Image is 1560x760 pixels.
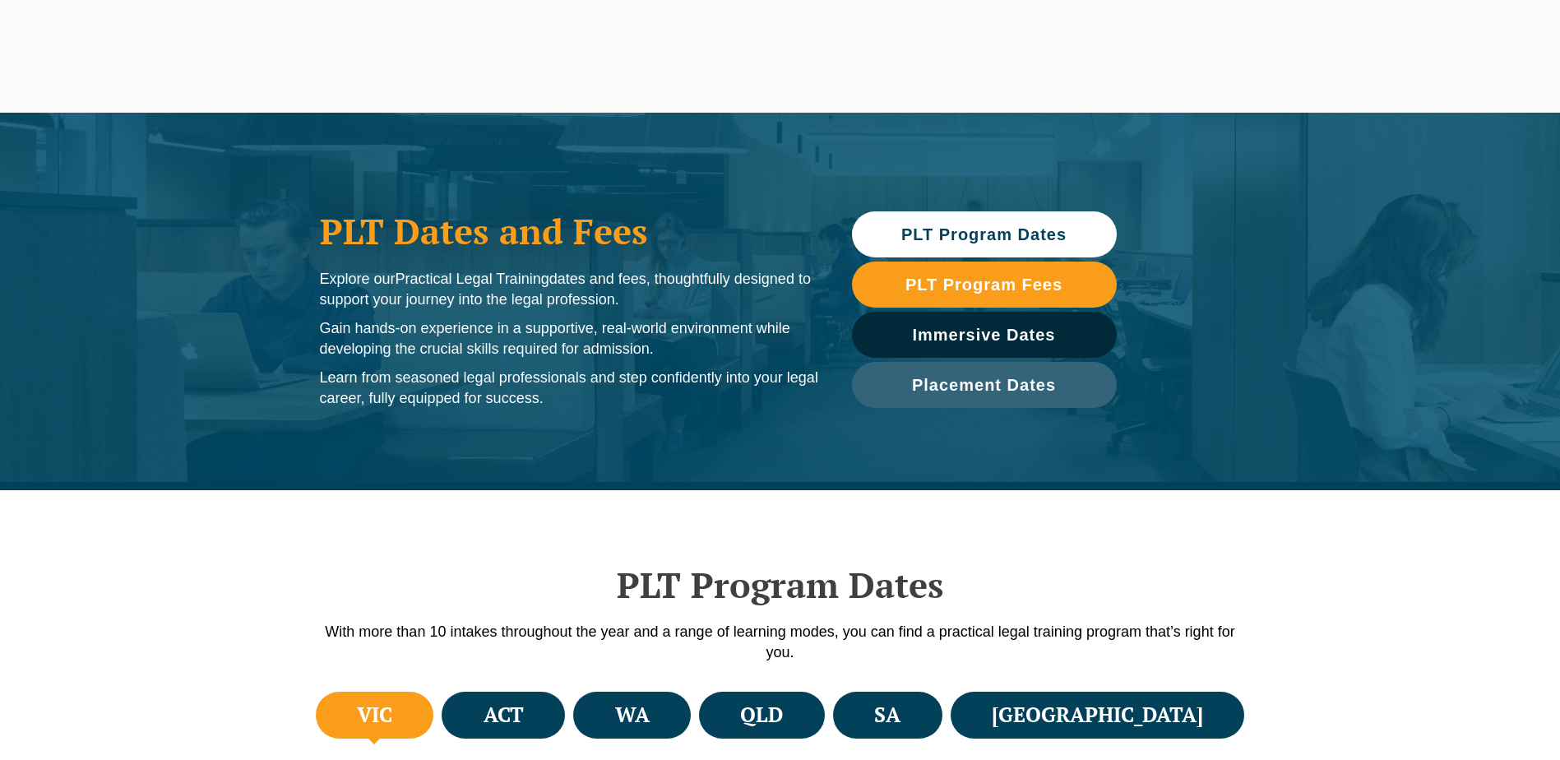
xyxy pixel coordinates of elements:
[852,362,1117,408] a: Placement Dates
[874,702,900,729] h4: SA
[320,368,819,409] p: Learn from seasoned legal professionals and step confidently into your legal career, fully equipp...
[312,564,1249,605] h2: PLT Program Dates
[852,312,1117,358] a: Immersive Dates
[615,702,650,729] h4: WA
[320,269,819,310] p: Explore our dates and fees, thoughtfully designed to support your journey into the legal profession.
[740,702,783,729] h4: QLD
[312,622,1249,663] p: With more than 10 intakes throughout the year and a range of learning modes, you can find a pract...
[913,327,1056,343] span: Immersive Dates
[357,702,392,729] h4: VIC
[320,211,819,252] h1: PLT Dates and Fees
[396,271,549,287] span: Practical Legal Training
[912,377,1056,393] span: Placement Dates
[901,226,1067,243] span: PLT Program Dates
[905,276,1062,293] span: PLT Program Fees
[320,318,819,359] p: Gain hands-on experience in a supportive, real-world environment while developing the crucial ski...
[484,702,524,729] h4: ACT
[992,702,1203,729] h4: [GEOGRAPHIC_DATA]
[852,262,1117,308] a: PLT Program Fees
[852,211,1117,257] a: PLT Program Dates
